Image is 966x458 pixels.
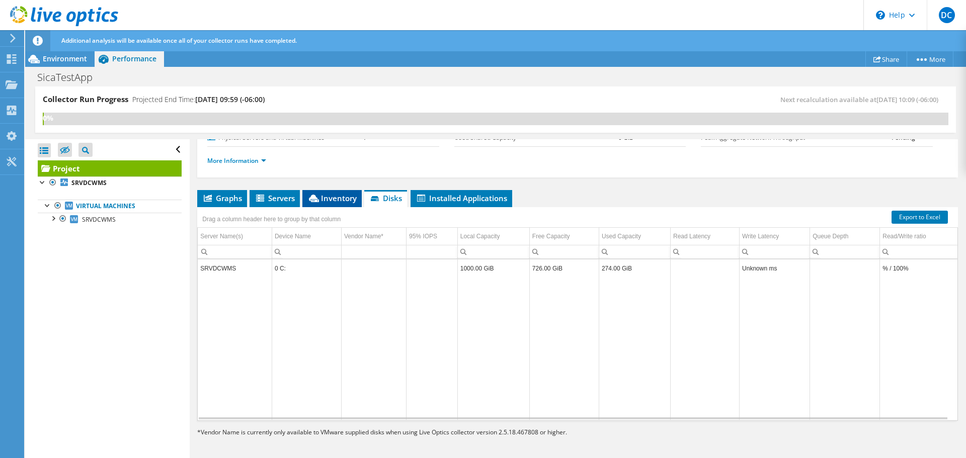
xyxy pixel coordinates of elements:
[406,245,457,258] td: Column 95% IOPS, Filter cell
[197,207,958,421] div: Data grid
[71,178,107,187] b: SRVDCWMS
[202,193,242,203] span: Graphs
[112,54,156,63] span: Performance
[38,160,182,176] a: Project
[132,94,265,105] h4: Projected End Time:
[200,212,343,226] div: Drag a column header here to group by that column
[255,193,295,203] span: Servers
[529,259,599,277] td: Column Free Capacity, Value 726.00 GiB
[200,230,243,242] div: Server Name(s)
[460,230,500,242] div: Local Capacity
[341,259,406,277] td: Column Vendor Name*, Value
[363,133,366,142] b: 1
[272,245,341,258] td: Column Device Name, Filter cell
[813,230,848,242] div: Queue Depth
[197,427,675,438] p: Vendor Name is currently only available to VMware supplied disks when using Live Optics collector...
[892,211,948,224] a: Export to Excel
[810,245,880,258] td: Column Queue Depth, Filter cell
[341,245,406,258] td: Column Vendor Name*, Filter cell
[740,228,810,245] td: Write Latency Column
[599,259,670,277] td: Column Used Capacity, Value 274.00 GiB
[876,11,885,20] svg: \n
[529,245,599,258] td: Column Free Capacity, Filter cell
[82,215,116,224] span: SRVDCWMS
[198,259,272,277] td: Column Server Name(s), Value SRVDCWMS
[599,245,670,258] td: Column Used Capacity, Filter cell
[38,176,182,190] a: SRVDCWMS
[892,133,915,142] b: Pending
[198,245,272,258] td: Column Server Name(s), Filter cell
[880,259,957,277] td: Column Read/Write ratio, Value % / 100%
[33,72,108,83] h1: SicaTestApp
[742,230,779,242] div: Write Latency
[529,228,599,245] td: Free Capacity Column
[38,200,182,213] a: Virtual Machines
[880,228,957,245] td: Read/Write ratio Column
[207,156,266,165] a: More Information
[195,95,265,104] span: [DATE] 09:59 (-06:00)
[671,259,740,277] td: Column Read Latency, Value
[740,245,810,258] td: Column Write Latency, Filter cell
[457,228,529,245] td: Local Capacity Column
[198,228,272,245] td: Server Name(s) Column
[882,230,926,242] div: Read/Write ratio
[780,95,943,104] span: Next recalculation available at
[671,245,740,258] td: Column Read Latency, Filter cell
[369,193,402,203] span: Disks
[740,259,810,277] td: Column Write Latency, Value Unknown ms
[344,230,404,242] div: Vendor Name*
[409,230,455,242] div: 95% IOPS
[810,228,880,245] td: Queue Depth Column
[618,133,633,142] b: 0 GiB
[907,51,953,67] a: More
[307,193,357,203] span: Inventory
[457,245,529,258] td: Column Local Capacity, Filter cell
[599,228,670,245] td: Used Capacity Column
[939,7,955,23] span: DC
[272,259,341,277] td: Column Device Name, Value 0 C:
[602,230,641,242] div: Used Capacity
[865,51,907,67] a: Share
[61,36,297,45] span: Additional analysis will be available once all of your collector runs have completed.
[532,230,570,242] div: Free Capacity
[43,113,44,124] div: 0%
[43,54,87,63] span: Environment
[275,230,311,242] div: Device Name
[810,259,880,277] td: Column Queue Depth, Value
[876,95,938,104] span: [DATE] 10:09 (-06:00)
[341,228,406,245] td: Vendor Name* Column
[880,245,957,258] td: Column Read/Write ratio, Filter cell
[406,228,457,245] td: 95% IOPS Column
[673,230,710,242] div: Read Latency
[457,259,529,277] td: Column Local Capacity, Value 1000.00 GiB
[416,193,507,203] span: Installed Applications
[272,228,341,245] td: Device Name Column
[406,259,457,277] td: Column 95% IOPS, Value
[671,228,740,245] td: Read Latency Column
[38,213,182,226] a: SRVDCWMS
